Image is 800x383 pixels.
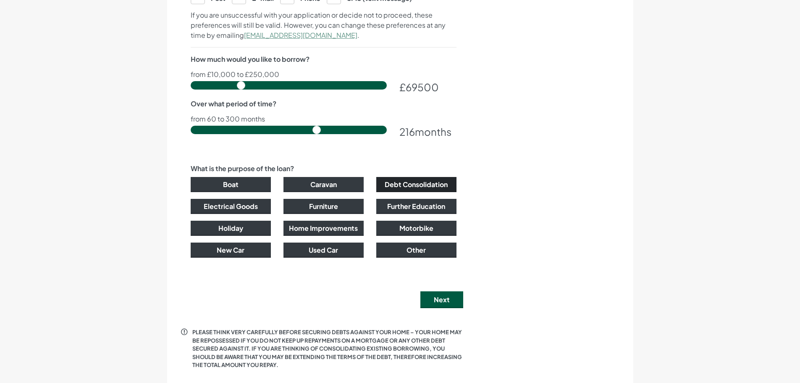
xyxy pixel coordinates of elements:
[191,177,271,192] button: Boat
[376,221,456,236] button: Motorbike
[191,99,276,109] label: Over what period of time?
[191,116,456,122] p: from 60 to 300 months
[399,124,456,139] div: months
[376,243,456,258] button: Other
[191,71,456,78] p: from £10,000 to £250,000
[191,199,271,214] button: Electrical Goods
[283,221,364,236] button: Home Improvements
[376,177,456,192] button: Debt Consolidation
[406,81,439,93] span: 69500
[191,164,294,174] label: What is the purpose of the loan?
[191,243,271,258] button: New Car
[283,199,364,214] button: Furniture
[191,10,456,40] p: If you are unsuccessful with your application or decide not to proceed, these preferences will st...
[192,328,463,370] p: PLEASE THINK VERY CAREFULLY BEFORE SECURING DEBTS AGAINST YOUR HOME – YOUR HOME MAY BE REPOSSESSE...
[191,54,310,64] label: How much would you like to borrow?
[399,125,415,138] span: 216
[244,31,357,40] a: [EMAIL_ADDRESS][DOMAIN_NAME]
[283,177,364,192] button: Caravan
[399,79,456,95] div: £
[376,199,456,214] button: Further Education
[420,291,463,308] button: Next
[283,243,364,258] button: Used Car
[191,221,271,236] button: Holiday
